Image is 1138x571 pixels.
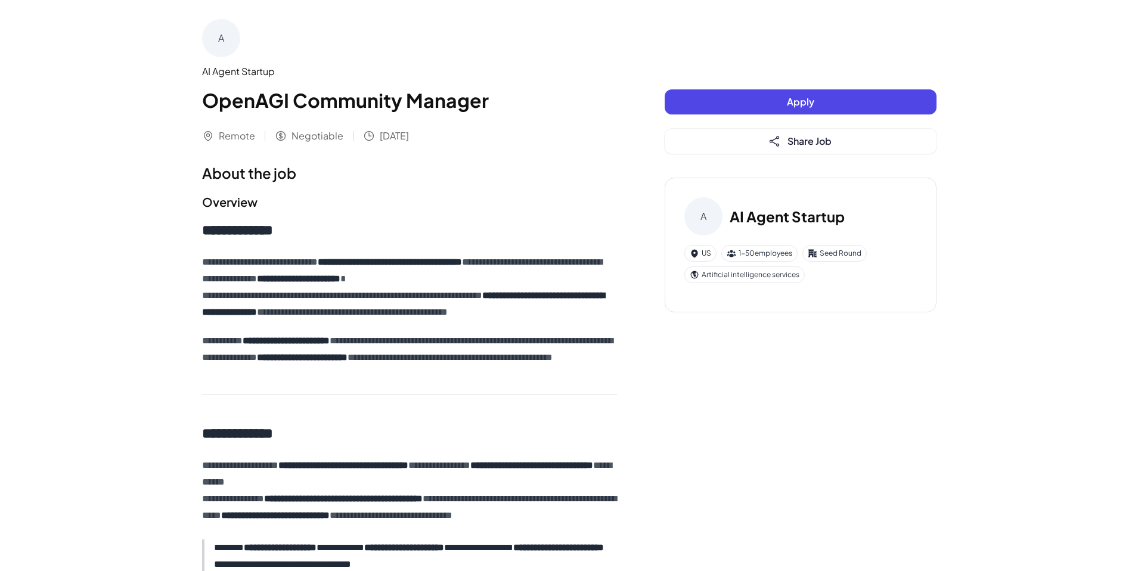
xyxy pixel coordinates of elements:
div: A [202,19,240,57]
h3: AI Agent Startup [730,206,845,227]
div: A [684,197,723,235]
div: 1-50 employees [721,245,798,262]
button: Share Job [665,129,937,154]
span: Share Job [787,135,832,147]
h1: About the job [202,162,617,184]
div: Artificial intelligence services [684,266,805,283]
div: Seed Round [802,245,867,262]
span: Apply [787,95,814,108]
span: Negotiable [292,129,343,143]
h1: OpenAGI Community Manager [202,86,617,114]
div: US [684,245,717,262]
h2: Overview [202,193,617,211]
span: Remote [219,129,255,143]
button: Apply [665,89,937,114]
div: AI Agent Startup [202,64,617,79]
span: [DATE] [380,129,409,143]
